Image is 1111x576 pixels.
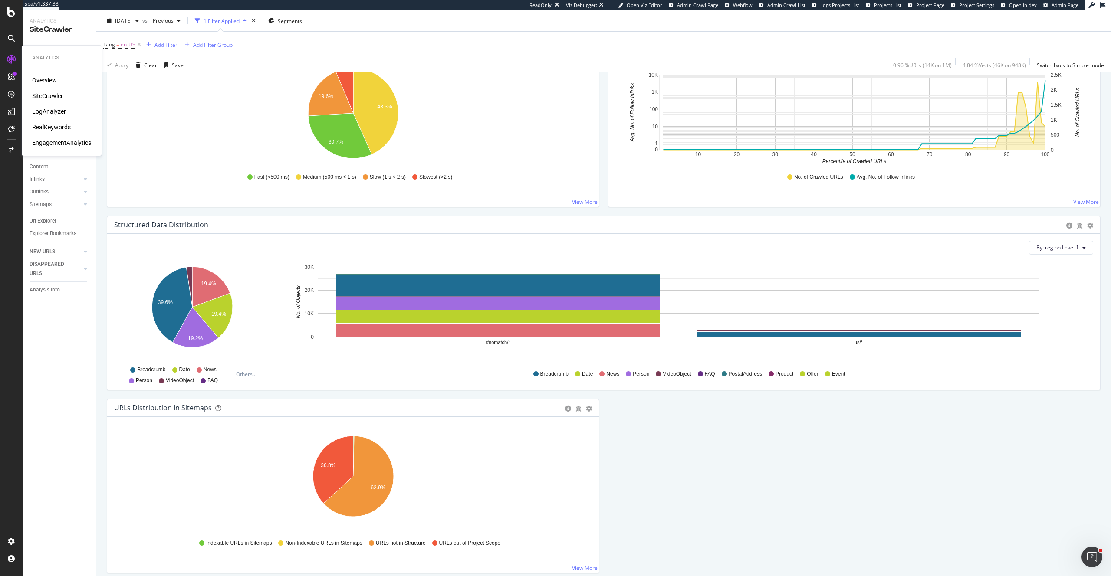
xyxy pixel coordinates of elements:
text: 19.2% [188,335,203,341]
a: Url Explorer [30,216,90,226]
span: Indexable URLs in Sitemaps [206,540,272,547]
span: PostalAddress [729,370,762,378]
div: Save [172,61,184,69]
div: 1 Filter Applied [204,17,240,24]
div: DISAPPEARED URLS [30,260,73,278]
div: Explorer Bookmarks [30,229,76,238]
div: ReadOnly: [529,2,553,9]
svg: A chart. [292,262,1093,362]
span: en-US [121,39,135,51]
div: A chart. [615,65,1093,165]
span: Breadcrumb [540,370,569,378]
div: circle-info [1066,223,1072,229]
span: FAQ [207,377,218,384]
div: gear [586,406,592,412]
button: [DATE] [103,14,142,28]
span: Project Settings [959,2,994,8]
span: Webflow [733,2,753,8]
span: Previous [149,17,174,24]
div: 4.84 % Visits ( 46K on 948K ) [963,61,1026,69]
div: Clear [144,61,157,69]
div: gear [1087,223,1093,229]
div: Switch back to Simple mode [1037,61,1104,69]
span: VideoObject [166,377,194,384]
a: Analysis Info [30,285,90,295]
span: Date [179,366,190,373]
span: No. of Crawled URLs [794,173,843,181]
span: 2025 Sep. 9th [115,17,132,24]
div: NEW URLS [30,247,55,256]
a: Sitemaps [30,200,81,209]
button: Segments [265,14,306,28]
span: Admin Crawl Page [677,2,718,8]
span: Projects List [874,2,901,8]
div: Inlinks [30,175,45,184]
a: NEW URLS [30,247,81,256]
button: By: region Level 1 [1029,241,1093,255]
div: Analytics [30,17,89,25]
button: Previous [149,14,184,28]
span: Event [832,370,845,378]
text: 19.6% [319,93,333,99]
text: 1 [655,141,658,147]
text: 1K [651,89,658,95]
text: 100 [1041,151,1049,157]
span: Lang [103,41,115,48]
span: = [116,41,119,48]
span: Non-Indexable URLs in Sitemaps [285,540,362,547]
div: SiteCrawler [30,25,89,35]
button: Add Filter [143,39,177,50]
a: EngagementAnalytics [32,138,91,147]
span: Admin Crawl List [767,2,805,8]
text: 0 [655,147,658,153]
a: SiteCrawler [32,92,63,100]
span: Fast (<500 ms) [254,173,289,181]
span: Open in dev [1009,2,1037,8]
text: 30K [305,264,314,270]
span: Medium (500 ms < 1 s) [303,173,356,181]
text: 80 [965,151,971,157]
div: Structured Data Distribution [114,220,208,229]
a: View More [572,564,598,572]
svg: A chart. [114,431,592,531]
text: 2K [1051,87,1057,93]
text: No. of Objects [295,285,301,318]
text: 0 [1051,147,1054,153]
a: Admin Page [1043,2,1078,9]
span: vs [142,17,149,24]
text: 39.6% [158,299,173,305]
a: View More [1073,198,1099,206]
text: 10 [695,151,701,157]
span: News [606,370,619,378]
text: 30.7% [329,139,343,145]
text: 2.5K [1051,72,1062,78]
span: Slow (1 s < 2 s) [370,173,406,181]
div: RealKeywords [32,123,71,131]
span: Breadcrumb [137,366,165,373]
text: 100 [649,106,658,112]
button: Apply [103,58,128,72]
a: View More [572,198,598,206]
span: Date [582,370,593,378]
text: 10 [652,124,658,130]
text: 43.3% [377,104,392,110]
span: Slowest (>2 s) [419,173,452,181]
span: News [204,366,217,373]
text: Avg. No. of Follow Inlinks [629,83,635,142]
span: Offer [807,370,818,378]
div: Others... [236,370,260,378]
div: Add Filter [154,41,177,48]
a: Projects List [866,2,901,9]
text: 1K [1051,117,1057,123]
div: Sitemaps [30,200,52,209]
text: No. of Crawled URLs [1075,88,1081,137]
span: Person [633,370,649,378]
a: Webflow [725,2,753,9]
a: Open in dev [1001,2,1037,9]
text: 19.4% [201,281,216,287]
div: Overview [32,76,57,85]
span: VideoObject [663,370,691,378]
text: 500 [1051,132,1059,138]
